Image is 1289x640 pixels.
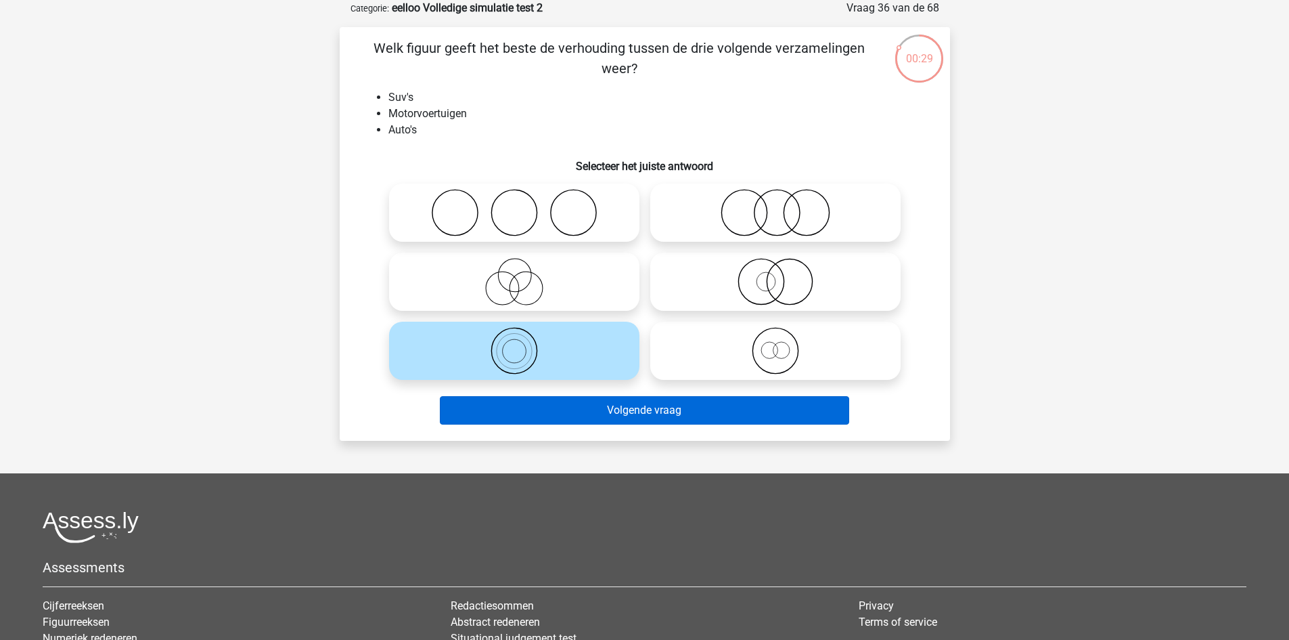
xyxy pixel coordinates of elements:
img: Assessly logo [43,511,139,543]
a: Terms of service [859,616,937,628]
small: Categorie: [350,3,389,14]
li: Auto's [388,122,928,138]
a: Cijferreeksen [43,599,104,612]
div: 00:29 [894,33,945,67]
h5: Assessments [43,559,1246,576]
a: Redactiesommen [451,599,534,612]
a: Abstract redeneren [451,616,540,628]
a: Privacy [859,599,894,612]
li: Suv's [388,89,928,106]
h6: Selecteer het juiste antwoord [361,149,928,173]
li: Motorvoertuigen [388,106,928,122]
p: Welk figuur geeft het beste de verhouding tussen de drie volgende verzamelingen weer? [361,38,878,79]
button: Volgende vraag [440,396,849,425]
strong: eelloo Volledige simulatie test 2 [392,1,543,14]
a: Figuurreeksen [43,616,110,628]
